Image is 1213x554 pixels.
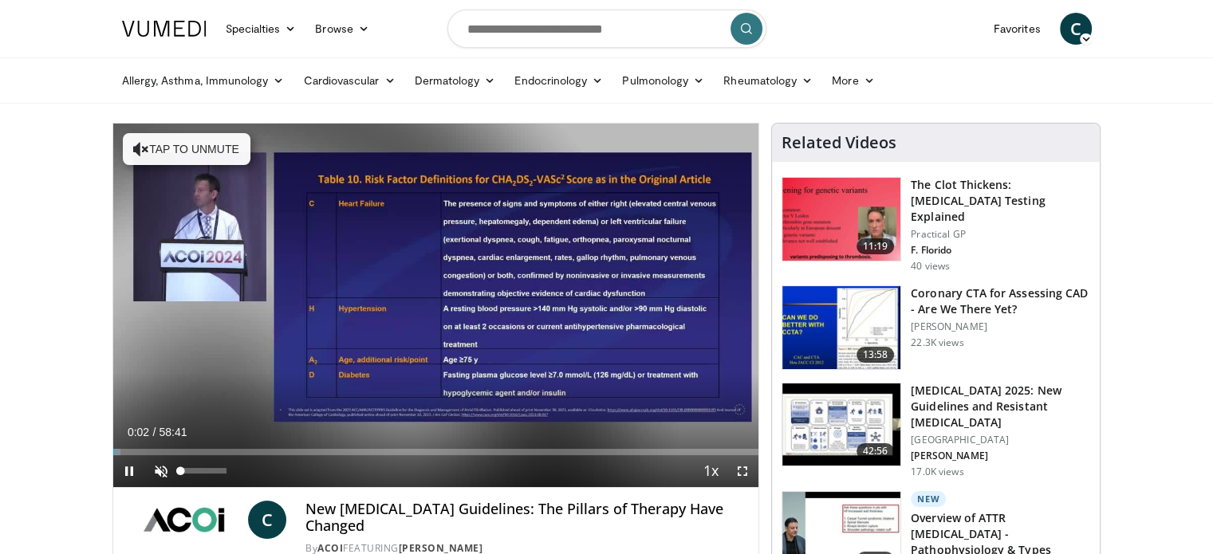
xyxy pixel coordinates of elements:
a: C [248,501,286,539]
span: 58:41 [159,426,187,438]
a: Favorites [984,13,1050,45]
button: Fullscreen [727,455,758,487]
p: 40 views [911,260,950,273]
img: 280bcb39-0f4e-42eb-9c44-b41b9262a277.150x105_q85_crop-smart_upscale.jpg [782,383,900,466]
span: 42:56 [857,443,895,459]
h4: Related Videos [782,133,896,152]
span: 11:19 [857,238,895,254]
button: Unmute [145,455,177,487]
img: 34b2b9a4-89e5-4b8c-b553-8a638b61a706.150x105_q85_crop-smart_upscale.jpg [782,286,900,369]
a: More [822,65,884,96]
p: 17.0K views [911,466,963,478]
a: Specialties [216,13,306,45]
img: ACOI [126,501,242,539]
a: 42:56 [MEDICAL_DATA] 2025: New Guidelines and Resistant [MEDICAL_DATA] [GEOGRAPHIC_DATA] [PERSON_... [782,383,1090,478]
span: 0:02 [128,426,149,438]
a: 13:58 Coronary CTA for Assessing CAD - Are We There Yet? [PERSON_NAME] 22.3K views [782,285,1090,370]
a: Cardiovascular [293,65,404,96]
span: 13:58 [857,347,895,363]
p: [PERSON_NAME] [911,320,1090,333]
a: Browse [305,13,379,45]
p: 22.3K views [911,336,963,349]
a: Rheumatology [714,65,822,96]
p: [PERSON_NAME] [911,450,1090,462]
h4: New [MEDICAL_DATA] Guidelines: The Pillars of Therapy Have Changed [305,501,746,535]
h3: [MEDICAL_DATA] 2025: New Guidelines and Resistant [MEDICAL_DATA] [911,383,1090,430]
img: 7b0db7e1-b310-4414-a1d3-dac447dbe739.150x105_q85_crop-smart_upscale.jpg [782,178,900,261]
button: Pause [113,455,145,487]
video-js: Video Player [113,124,759,488]
p: F. Florido [911,244,1090,257]
p: New [911,491,946,507]
a: Allergy, Asthma, Immunology [112,65,294,96]
p: Practical GP [911,228,1090,241]
a: 11:19 The Clot Thickens: [MEDICAL_DATA] Testing Explained Practical GP F. Florido 40 views [782,177,1090,273]
div: Progress Bar [113,449,759,455]
p: [GEOGRAPHIC_DATA] [911,434,1090,446]
a: Pulmonology [612,65,714,96]
h3: The Clot Thickens: [MEDICAL_DATA] Testing Explained [911,177,1090,225]
span: / [153,426,156,438]
a: Dermatology [405,65,506,96]
a: C [1060,13,1092,45]
img: VuMedi Logo [122,21,207,37]
button: Playback Rate [695,455,727,487]
button: Tap to unmute [123,133,250,165]
div: Volume Level [181,468,226,473]
input: Search topics, interventions [447,10,766,48]
h3: Coronary CTA for Assessing CAD - Are We There Yet? [911,285,1090,317]
a: Endocrinology [505,65,612,96]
